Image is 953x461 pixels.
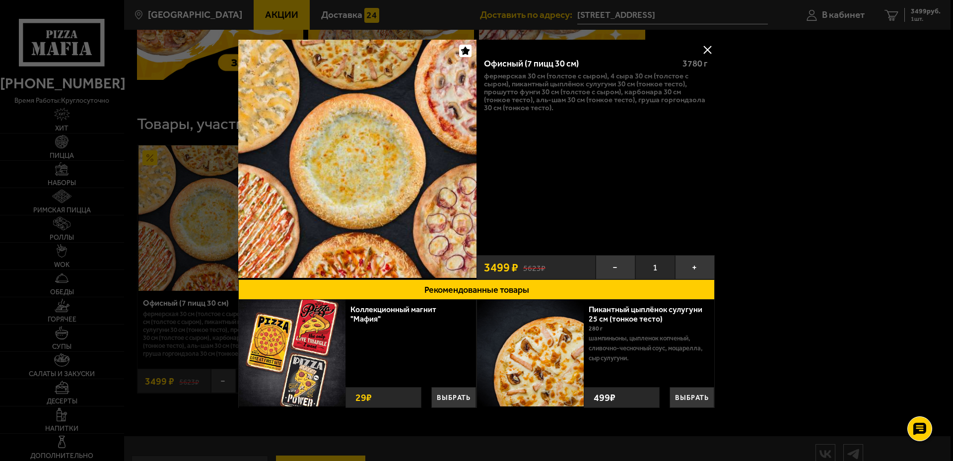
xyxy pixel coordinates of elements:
p: шампиньоны, цыпленок копченый, сливочно-чесночный соус, моцарелла, сыр сулугуни. [589,333,707,363]
img: Офисный (7 пицц 30 см) [238,40,476,278]
p: Фермерская 30 см (толстое с сыром), 4 сыра 30 см (толстое с сыром), Пикантный цыплёнок сулугуни 3... [484,72,707,112]
s: 5623 ₽ [523,262,545,272]
a: Коллекционный магнит "Мафия" [350,305,436,324]
span: 3780 г [682,58,707,69]
span: 280 г [589,325,603,332]
a: Офисный (7 пицц 30 см) [238,40,476,279]
a: Пикантный цыплёнок сулугуни 25 см (тонкое тесто) [589,305,702,324]
div: Офисный (7 пицц 30 см) [484,59,674,69]
span: 1 [635,255,675,279]
button: − [596,255,635,279]
strong: 29 ₽ [353,388,374,407]
button: Выбрать [431,387,476,408]
span: 3499 ₽ [484,262,518,273]
strong: 499 ₽ [591,388,618,407]
button: Выбрать [670,387,714,408]
button: + [675,255,715,279]
button: Рекомендованные товары [238,279,715,300]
